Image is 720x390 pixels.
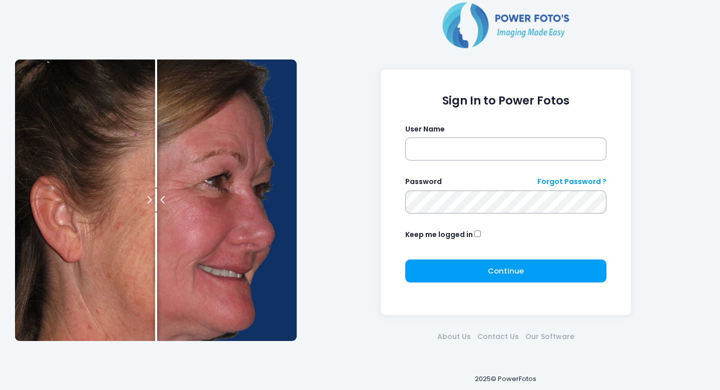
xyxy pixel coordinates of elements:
[405,259,607,282] button: Continue
[405,176,442,187] label: Password
[405,124,445,134] label: User Name
[488,265,524,276] span: Continue
[474,331,522,342] a: Contact Us
[522,331,577,342] a: Our Software
[405,229,473,240] label: Keep me logged in
[537,176,606,187] a: Forgot Password ?
[405,94,607,107] h1: Sign In to Power Fotos
[434,331,474,342] a: About Us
